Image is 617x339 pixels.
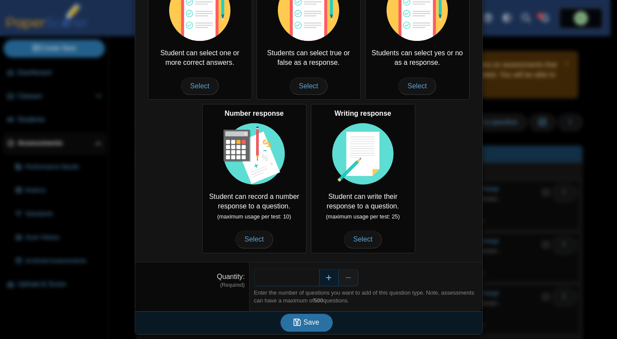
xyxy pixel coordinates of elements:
span: Select [344,231,381,248]
div: Student can write their response to a question. [311,104,415,253]
span: Select [398,77,436,95]
button: Save [280,314,333,331]
button: Decrease [339,269,358,286]
span: Select [181,77,218,95]
b: Number response [224,110,283,117]
div: Enter the number of questions you want to add of this question type. Note, assessments can have a... [254,289,478,305]
span: Select [235,231,273,248]
dfn: (Required) [140,282,245,289]
span: Save [303,319,319,326]
small: (maximum usage per test: 10) [217,213,291,220]
span: Select [290,77,327,95]
b: Writing response [334,110,391,117]
label: Quantity [217,273,245,280]
div: Student can record a number response to a question. [202,104,307,253]
small: (maximum usage per test: 25) [326,213,400,220]
img: item-type-number-response.svg [223,123,285,185]
button: Increase [319,269,339,286]
b: 500 [314,297,324,304]
img: item-type-writing-response.svg [332,123,394,185]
